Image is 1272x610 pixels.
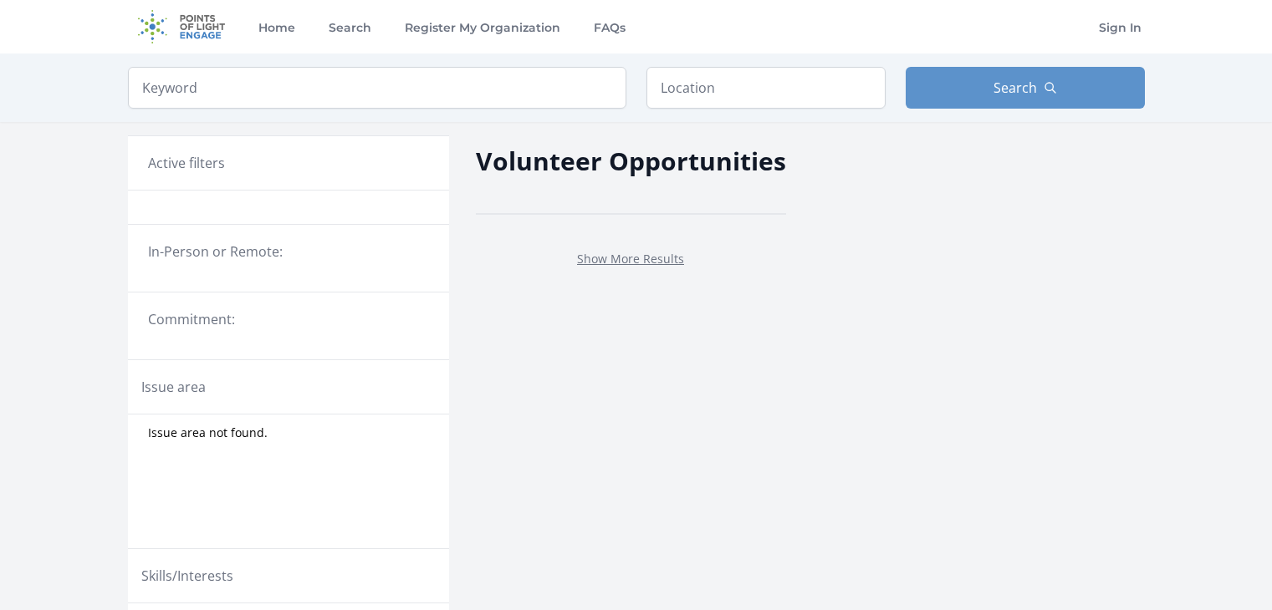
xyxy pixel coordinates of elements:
span: Issue area not found. [148,424,268,441]
h2: Volunteer Opportunities [476,142,786,180]
legend: In-Person or Remote: [148,241,429,262]
input: Location [646,67,886,109]
span: Search [994,78,1037,98]
legend: Issue area [141,377,206,397]
input: Keyword [128,67,626,109]
legend: Skills/Interests [141,566,233,586]
button: Search [906,67,1145,109]
h3: Active filters [148,153,225,173]
legend: Commitment: [148,309,429,329]
a: Show More Results [577,251,684,267]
